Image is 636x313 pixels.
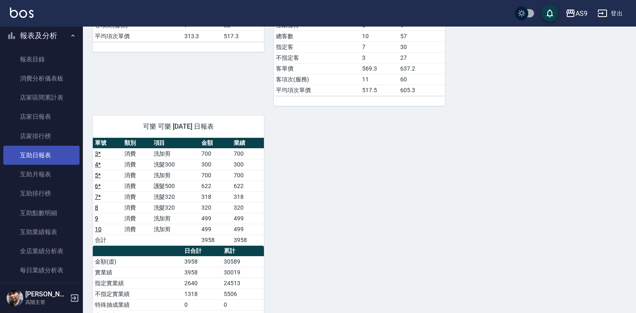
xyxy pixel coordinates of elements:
[232,138,264,149] th: 業績
[222,246,264,257] th: 累計
[93,138,264,246] table: a dense table
[199,148,232,159] td: 700
[152,213,199,224] td: 洗加剪
[360,42,398,52] td: 7
[232,202,264,213] td: 320
[398,74,445,85] td: 60
[274,52,360,63] td: 不指定客
[232,170,264,181] td: 700
[103,122,254,131] span: 可樂 可樂 [DATE] 日報表
[199,170,232,181] td: 700
[3,165,80,184] a: 互助月報表
[232,148,264,159] td: 700
[398,63,445,74] td: 637.2
[122,191,152,202] td: 消費
[152,191,199,202] td: 洗髮320
[360,52,398,63] td: 3
[3,50,80,69] a: 報表目錄
[199,235,232,245] td: 3958
[122,170,152,181] td: 消費
[222,267,264,278] td: 30019
[25,298,68,306] p: 高階主管
[152,181,199,191] td: 護髮500
[199,138,232,149] th: 金額
[398,31,445,42] td: 57
[3,280,80,299] a: 營業統計分析表
[95,226,102,232] a: 10
[274,31,360,42] td: 總客數
[199,202,232,213] td: 320
[360,31,398,42] td: 10
[3,25,80,46] button: 報表及分析
[232,235,264,245] td: 3958
[93,267,182,278] td: 實業績
[3,184,80,203] a: 互助排行榜
[95,215,98,222] a: 9
[232,181,264,191] td: 622
[122,181,152,191] td: 消費
[182,246,222,257] th: 日合計
[152,148,199,159] td: 洗加剪
[360,85,398,95] td: 517.5
[152,224,199,235] td: 洗加剪
[152,202,199,213] td: 洗髮320
[3,107,80,126] a: 店家日報表
[232,213,264,224] td: 499
[594,6,626,21] button: 登出
[93,235,122,245] td: 合計
[93,256,182,267] td: 金額(虛)
[199,159,232,170] td: 300
[93,138,122,149] th: 單號
[3,146,80,165] a: 互助日報表
[232,224,264,235] td: 499
[398,52,445,63] td: 27
[3,223,80,242] a: 互助業績報表
[182,278,222,289] td: 2640
[182,256,222,267] td: 3958
[93,299,182,310] td: 特殊抽成業績
[232,159,264,170] td: 300
[93,278,182,289] td: 指定實業績
[95,204,98,211] a: 8
[222,278,264,289] td: 24513
[398,85,445,95] td: 605.3
[274,74,360,85] td: 客項次(服務)
[152,138,199,149] th: 項目
[122,224,152,235] td: 消費
[93,289,182,299] td: 不指定實業績
[122,213,152,224] td: 消費
[3,127,80,146] a: 店家排行榜
[562,5,591,22] button: AS9
[222,31,264,42] td: 517.3
[182,267,222,278] td: 3958
[222,289,264,299] td: 5506
[360,74,398,85] td: 11
[152,159,199,170] td: 洗髮300
[122,202,152,213] td: 消費
[182,289,222,299] td: 1318
[199,213,232,224] td: 499
[122,148,152,159] td: 消費
[222,256,264,267] td: 30589
[398,42,445,52] td: 30
[199,181,232,191] td: 622
[274,42,360,52] td: 指定客
[199,191,232,202] td: 318
[542,5,558,22] button: save
[182,299,222,310] td: 0
[274,85,360,95] td: 平均項次單價
[274,63,360,74] td: 客單價
[222,299,264,310] td: 0
[3,88,80,107] a: 店家區間累計表
[25,290,68,298] h5: [PERSON_NAME]
[122,138,152,149] th: 類別
[10,7,34,18] img: Logo
[182,31,222,42] td: 313.3
[7,290,23,306] img: Person
[3,69,80,88] a: 消費分析儀表板
[122,159,152,170] td: 消費
[232,191,264,202] td: 318
[152,170,199,181] td: 洗加剪
[360,63,398,74] td: 569.3
[199,224,232,235] td: 499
